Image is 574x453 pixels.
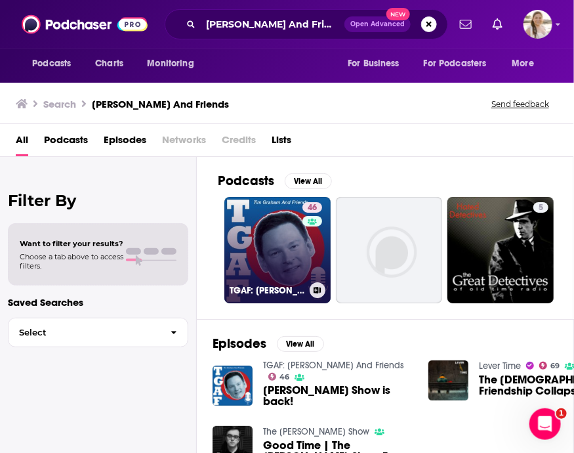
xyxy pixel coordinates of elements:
button: View All [285,173,332,189]
p: Saved Searches [8,296,188,309]
img: User Profile [523,10,552,39]
span: For Podcasters [424,54,487,73]
button: View All [277,336,324,352]
img: Tim Graham Show is back! [213,366,253,406]
span: Charts [95,54,123,73]
span: [PERSON_NAME] Show is back! [263,385,413,407]
button: open menu [23,51,88,76]
iframe: Intercom live chat [529,408,561,440]
a: Charts [87,51,131,76]
button: Open AdvancedNew [344,16,411,32]
span: Monitoring [147,54,194,73]
h3: [PERSON_NAME] And Friends [92,98,229,110]
a: Podcasts [44,129,88,156]
img: Podchaser - Follow, Share and Rate Podcasts [22,12,148,37]
button: Show profile menu [523,10,552,39]
h2: Podcasts [218,173,274,189]
img: The Male Friendship Collapse (With Sam Graham-Felsen) [428,360,468,400]
span: Credits [222,129,256,156]
a: All [16,129,28,156]
button: open menu [503,51,551,76]
span: Want to filter your results? [20,239,123,248]
span: New [386,8,410,20]
span: 46 [279,374,289,380]
button: open menu [138,51,211,76]
a: Episodes [104,129,146,156]
span: Open Advanced [350,21,405,28]
h2: Filter By [8,191,188,210]
h3: Search [43,98,76,110]
span: For Business [348,54,400,73]
input: Search podcasts, credits, & more... [201,14,344,35]
a: Lists [272,129,291,156]
a: 46 [268,373,290,381]
h3: TGAF: [PERSON_NAME] And Friends [230,285,304,296]
a: 5 [447,197,554,303]
a: Show notifications dropdown [487,13,508,35]
button: open menu [338,51,416,76]
span: More [512,54,535,73]
a: 5 [533,202,548,213]
a: EpisodesView All [213,335,324,352]
a: PodcastsView All [218,173,332,189]
a: 69 [539,362,560,370]
span: Select [9,328,160,337]
a: Show notifications dropdown [455,13,477,35]
span: 1 [556,408,567,419]
span: Networks [162,129,206,156]
a: Tim Graham Show is back! [263,385,413,407]
span: Logged in as acquavie [523,10,552,39]
span: 46 [308,202,317,215]
a: TGAF: Tim Graham And Friends [263,360,404,371]
button: Select [8,318,188,347]
span: 5 [539,202,543,215]
a: Lever Time [479,360,521,372]
div: Search podcasts, credits, & more... [165,9,448,39]
a: The Graham Zima Show [263,426,369,437]
a: 46 [302,202,322,213]
button: Send feedback [487,98,553,110]
span: 69 [550,363,560,369]
h2: Episodes [213,335,266,352]
span: Podcasts [32,54,71,73]
span: Choose a tab above to access filters. [20,252,123,270]
a: 46TGAF: [PERSON_NAME] And Friends [224,197,331,303]
button: open menu [415,51,506,76]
